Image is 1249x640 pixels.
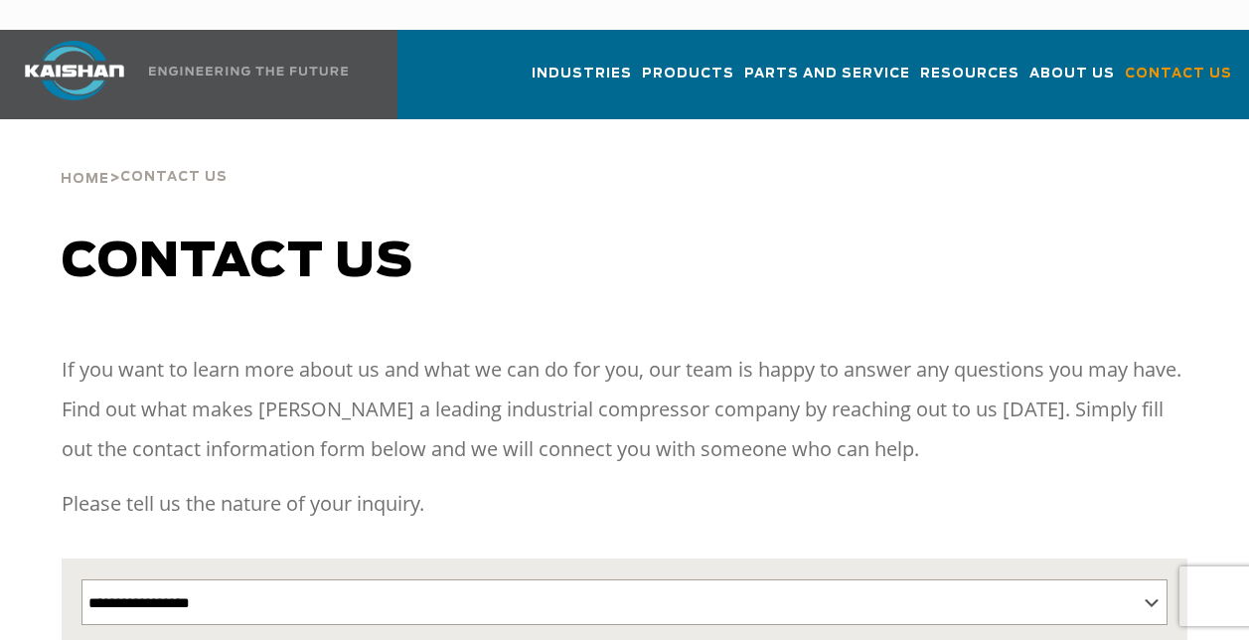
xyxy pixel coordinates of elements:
span: Contact Us [120,171,228,184]
span: Contact us [62,239,413,286]
span: Home [61,173,109,186]
a: Contact Us [1125,48,1232,115]
span: Products [642,63,734,85]
a: Parts and Service [744,48,910,115]
span: Resources [920,63,1019,85]
img: Engineering the future [149,67,348,76]
span: Parts and Service [744,63,910,85]
div: > [61,119,228,195]
span: Contact Us [1125,63,1232,85]
a: About Us [1029,48,1115,115]
a: Industries [532,48,632,115]
a: Resources [920,48,1019,115]
p: If you want to learn more about us and what we can do for you, our team is happy to answer any qu... [62,350,1186,469]
span: Industries [532,63,632,85]
a: Home [61,169,109,187]
span: About Us [1029,63,1115,85]
a: Products [642,48,734,115]
p: Please tell us the nature of your inquiry. [62,484,1186,524]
